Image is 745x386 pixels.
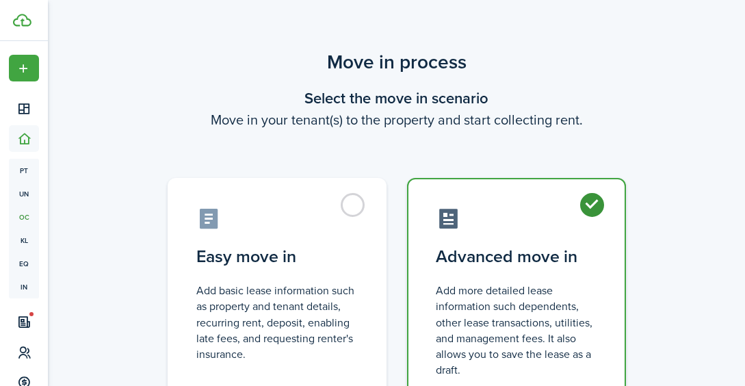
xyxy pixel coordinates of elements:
[151,110,643,130] wizard-step-header-description: Move in your tenant(s) to the property and start collecting rent.
[151,48,643,77] scenario-title: Move in process
[196,244,358,269] control-radio-card-title: Easy move in
[9,55,39,81] button: Open menu
[9,205,39,229] a: oc
[436,244,597,269] control-radio-card-title: Advanced move in
[9,159,39,182] a: pt
[9,275,39,298] a: in
[436,283,597,378] control-radio-card-description: Add more detailed lease information such dependents, other lease transactions, utilities, and man...
[151,87,643,110] wizard-step-header-title: Select the move in scenario
[13,14,31,27] img: TenantCloud
[9,229,39,252] a: kl
[9,252,39,275] a: eq
[9,182,39,205] a: un
[196,283,358,362] control-radio-card-description: Add basic lease information such as property and tenant details, recurring rent, deposit, enablin...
